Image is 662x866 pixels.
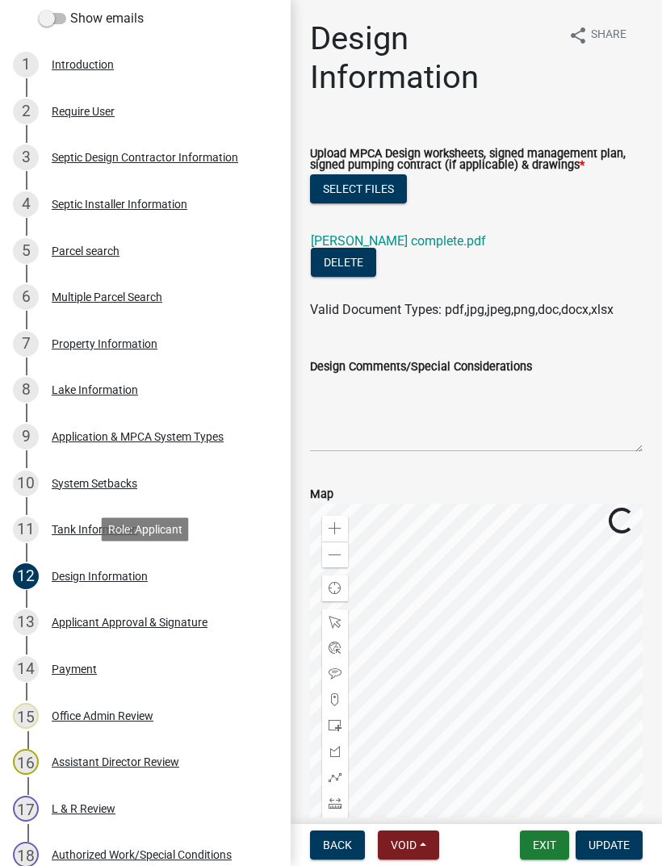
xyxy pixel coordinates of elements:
[52,524,138,535] div: Tank Information
[52,59,114,70] div: Introduction
[13,52,39,77] div: 1
[322,575,348,601] div: Find my location
[52,338,157,349] div: Property Information
[13,238,39,264] div: 5
[310,149,643,172] label: Upload MPCA Design worksheets, signed management plan, signed pumping contract (if applicable) & ...
[13,563,39,589] div: 12
[310,489,333,500] label: Map
[13,471,39,496] div: 10
[102,517,189,541] div: Role: Applicant
[13,703,39,729] div: 15
[13,144,39,170] div: 3
[568,26,588,45] i: share
[13,796,39,822] div: 17
[13,609,39,635] div: 13
[310,174,407,203] button: Select files
[52,152,238,163] div: Septic Design Contractor Information
[52,245,119,257] div: Parcel search
[13,749,39,775] div: 16
[311,248,376,277] button: Delete
[52,478,137,489] div: System Setbacks
[52,663,97,675] div: Payment
[52,106,115,117] div: Require User
[310,362,532,373] label: Design Comments/Special Considerations
[13,284,39,310] div: 6
[52,571,148,582] div: Design Information
[52,617,207,628] div: Applicant Approval & Signature
[52,199,187,210] div: Septic Installer Information
[311,256,376,271] wm-modal-confirm: Delete Document
[13,656,39,682] div: 14
[322,542,348,567] div: Zoom out
[52,803,115,814] div: L & R Review
[52,849,232,860] div: Authorized Work/Special Conditions
[52,756,179,768] div: Assistant Director Review
[13,377,39,403] div: 8
[589,839,630,851] span: Update
[520,830,569,860] button: Exit
[391,839,417,851] span: Void
[323,839,352,851] span: Back
[591,26,626,45] span: Share
[322,516,348,542] div: Zoom in
[52,384,138,395] div: Lake Information
[13,424,39,450] div: 9
[310,830,365,860] button: Back
[13,331,39,357] div: 7
[52,431,224,442] div: Application & MPCA System Types
[52,291,162,303] div: Multiple Parcel Search
[555,19,639,51] button: shareShare
[13,191,39,217] div: 4
[378,830,439,860] button: Void
[576,830,643,860] button: Update
[39,9,144,28] label: Show emails
[310,19,555,97] h1: Design Information
[311,233,486,249] a: [PERSON_NAME] complete.pdf
[13,98,39,124] div: 2
[13,517,39,542] div: 11
[310,302,614,317] span: Valid Document Types: pdf,jpg,jpeg,png,doc,docx,xlsx
[52,710,153,722] div: Office Admin Review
